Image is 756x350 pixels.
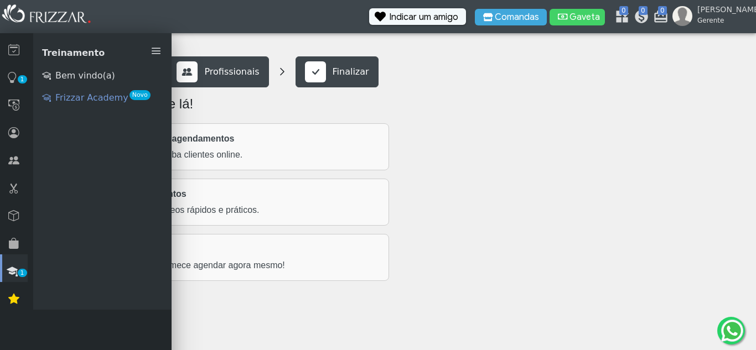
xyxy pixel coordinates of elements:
[167,56,268,87] a: Profissionais
[550,9,605,25] button: Gaveta
[66,259,380,272] p: Conheça sua agenda e comece agendar agora mesmo!
[619,6,628,15] span: 0
[33,87,172,109] a: Frizzar AcademyNovo
[672,6,750,26] a: [PERSON_NAME] Gerente
[130,90,151,101] span: Novo
[66,134,235,143] strong: 🔧 Configure seu site de agendamentos
[296,56,379,87] a: Finalizar
[66,148,380,161] p: Personalize seu link e receba clientes online.
[18,269,27,277] span: 1
[697,4,747,15] span: [PERSON_NAME]
[57,123,389,170] a: 🔧 Configure seu site de agendamentos Personalize seu link e receba clientes online.
[18,75,27,83] span: 1
[42,48,105,58] span: Treinamento
[719,317,745,344] img: whatsapp.png
[634,9,645,28] a: 0
[639,6,648,15] span: 0
[653,9,664,28] a: 0
[57,96,389,112] h2: 🚀 Você está quase lá!
[475,9,547,25] button: Comandas
[333,65,369,79] p: Finalizar
[57,234,389,281] a: 📅 Comece a agendar Conheça sua agenda e comece agendar agora mesmo!
[369,8,466,25] button: Indicar um amigo
[66,189,187,198] strong: 🎓 Assista aos treinamentos
[204,65,259,79] p: Profissionais
[614,9,625,28] a: 0
[55,91,128,105] span: Frizzar Academy
[389,13,458,22] span: Indicar um amigo
[33,64,172,87] a: Bem vindo(a)
[569,13,597,22] span: Gaveta
[55,69,115,82] span: Bem vindo(a)
[2,254,28,282] a: 1
[697,15,747,25] span: Gerente
[57,179,389,226] a: 🎓 Assista aos treinamentos Domine o sistema com vídeos rápidos e práticos.
[495,13,539,22] span: Comandas
[658,6,667,15] span: 0
[66,203,380,217] p: Domine o sistema com vídeos rápidos e práticos.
